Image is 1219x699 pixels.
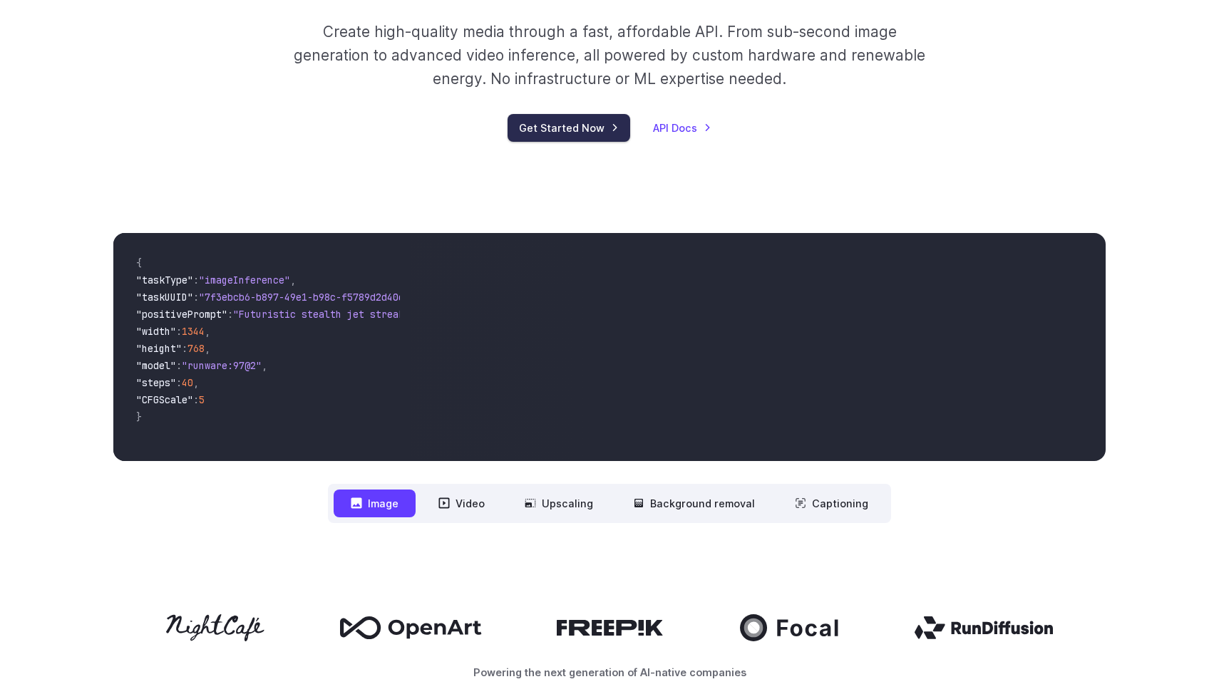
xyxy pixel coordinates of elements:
[176,376,182,389] span: :
[616,490,772,517] button: Background removal
[233,308,752,321] span: "Futuristic stealth jet streaking through a neon-lit cityscape with glowing purple exhaust"
[176,359,182,372] span: :
[205,342,210,355] span: ,
[182,376,193,389] span: 40
[113,664,1106,680] p: Powering the next generation of AI-native companies
[421,490,502,517] button: Video
[193,393,199,406] span: :
[334,490,416,517] button: Image
[136,257,142,269] span: {
[176,325,182,338] span: :
[199,393,205,406] span: 5
[136,393,193,406] span: "CFGScale"
[182,325,205,338] span: 1344
[193,291,199,304] span: :
[778,490,885,517] button: Captioning
[187,342,205,355] span: 768
[182,342,187,355] span: :
[182,359,262,372] span: "runware:97@2"
[653,120,711,136] a: API Docs
[136,308,227,321] span: "positivePrompt"
[262,359,267,372] span: ,
[193,274,199,286] span: :
[508,114,630,142] a: Get Started Now
[136,342,182,355] span: "height"
[136,274,193,286] span: "taskType"
[227,308,233,321] span: :
[292,20,927,91] p: Create high-quality media through a fast, affordable API. From sub-second image generation to adv...
[199,291,416,304] span: "7f3ebcb6-b897-49e1-b98c-f5789d2d40d7"
[290,274,296,286] span: ,
[136,376,176,389] span: "steps"
[136,410,142,423] span: }
[205,325,210,338] span: ,
[136,291,193,304] span: "taskUUID"
[136,359,176,372] span: "model"
[136,325,176,338] span: "width"
[508,490,610,517] button: Upscaling
[199,274,290,286] span: "imageInference"
[193,376,199,389] span: ,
